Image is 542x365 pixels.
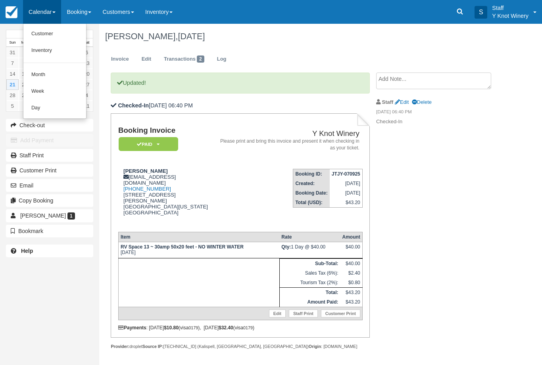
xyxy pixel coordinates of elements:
[23,100,86,117] a: Day
[23,42,86,59] a: Inventory
[23,83,86,100] a: Week
[23,24,86,119] ul: Calendar
[23,67,86,83] a: Month
[23,26,86,42] a: Customer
